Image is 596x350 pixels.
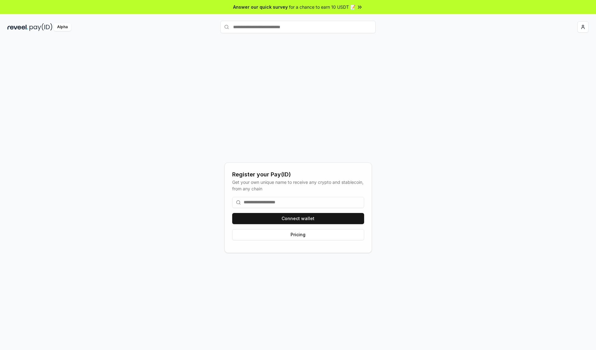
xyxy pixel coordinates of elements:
button: Connect wallet [232,213,364,224]
img: pay_id [29,23,52,31]
div: Get your own unique name to receive any crypto and stablecoin, from any chain [232,179,364,192]
div: Alpha [54,23,71,31]
img: reveel_dark [7,23,28,31]
span: Answer our quick survey [233,4,288,10]
button: Pricing [232,229,364,240]
span: for a chance to earn 10 USDT 📝 [289,4,355,10]
div: Register your Pay(ID) [232,170,364,179]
